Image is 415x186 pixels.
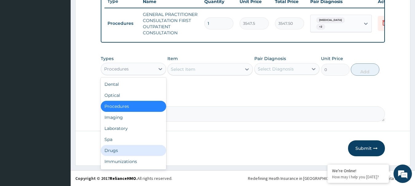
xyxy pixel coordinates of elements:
[101,3,115,18] div: Minimize live chat window
[316,17,345,23] span: [MEDICAL_DATA]
[171,66,195,72] div: Select Item
[101,123,166,134] div: Laboratory
[248,175,410,181] div: Redefining Heath Insurance in [GEOGRAPHIC_DATA] using Telemedicine and Data Science!
[36,55,85,116] span: We're online!
[71,170,415,186] footer: All rights reserved.
[332,168,384,173] div: We're Online!
[332,174,384,180] p: How may I help you today?
[104,66,129,72] div: Procedures
[316,24,325,30] span: + 2
[101,112,166,123] div: Imaging
[75,176,137,181] strong: Copyright © 2017 .
[110,176,136,181] a: RelianceHMO
[104,18,140,29] td: Procedures
[348,140,385,156] button: Submit
[101,145,166,156] div: Drugs
[101,98,385,103] label: Comment
[101,90,166,101] div: Optical
[140,8,201,39] td: GENERAL PRACTITIONER CONSULTATION FIRST OUTPATIENT CONSULTATION
[101,134,166,145] div: Spa
[3,122,117,144] textarea: Type your message and hit 'Enter'
[321,55,343,62] label: Unit Price
[32,34,103,42] div: Chat with us now
[167,55,178,62] label: Item
[101,101,166,112] div: Procedures
[101,56,114,61] label: Types
[101,156,166,167] div: Immunizations
[254,55,286,62] label: Pair Diagnosis
[101,79,166,90] div: Dental
[351,63,379,76] button: Add
[11,31,25,46] img: d_794563401_company_1708531726252_794563401
[101,167,166,178] div: Others
[258,66,294,72] div: Select Diagnosis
